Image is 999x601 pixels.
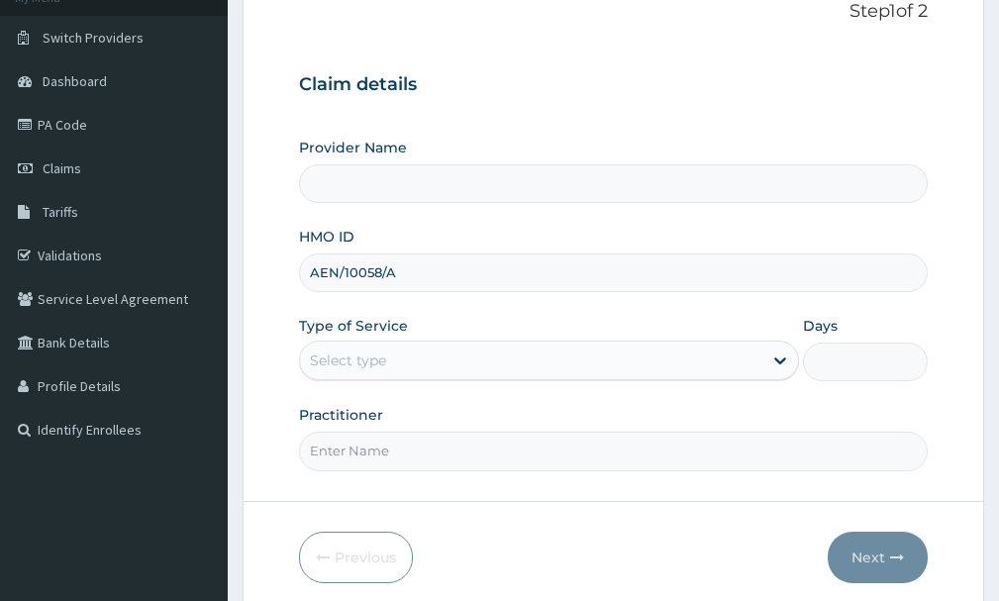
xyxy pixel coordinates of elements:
label: Type of Service [299,316,408,336]
label: Practitioner [299,405,383,425]
p: Step 1 of 2 [299,1,928,23]
h3: Claim details [299,74,928,96]
div: Select type [310,351,386,370]
label: Provider Name [299,138,407,157]
span: Dashboard [43,72,107,90]
span: Claims [43,159,81,177]
label: Days [803,316,838,336]
button: Previous [299,532,413,583]
input: Enter HMO ID [299,253,928,292]
span: Tariffs [43,203,78,221]
button: Next [828,532,928,583]
span: Switch Providers [43,29,144,47]
input: Enter Name [299,432,928,470]
label: HMO ID [299,227,354,247]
